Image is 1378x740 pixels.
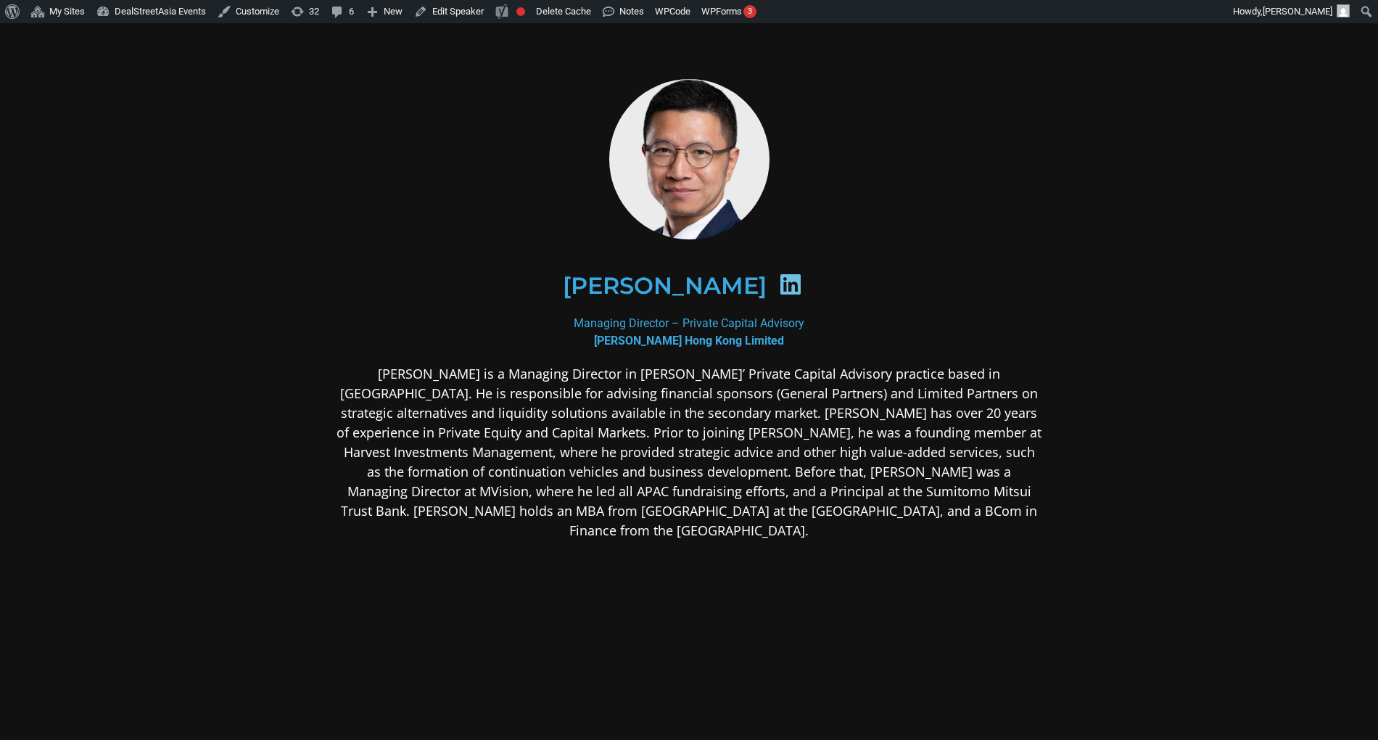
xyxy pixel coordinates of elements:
div: Focus keyphrase not set [516,7,525,16]
b: [PERSON_NAME] Hong Kong Limited [594,334,784,348]
span: [PERSON_NAME] [1263,6,1332,17]
div: Managing Director – Private Capital Advisory [337,315,1041,350]
div: 3 [743,5,756,18]
h2: [PERSON_NAME] [563,274,767,297]
p: [PERSON_NAME] is a Managing Director in [PERSON_NAME]’ Private Capital Advisory practice based in... [337,364,1041,540]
